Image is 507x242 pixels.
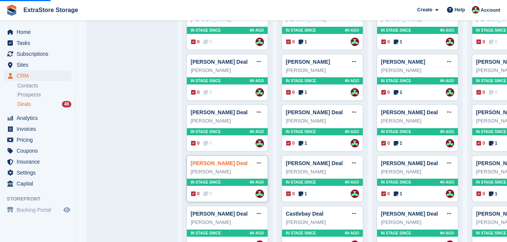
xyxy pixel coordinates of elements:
span: 0 [203,190,212,197]
span: 4H AGO [345,78,359,84]
span: 0 [476,38,485,45]
img: Chelsea Parker [351,38,359,46]
span: 4H AGO [250,28,264,33]
span: Sites [17,60,62,70]
span: 0 [489,38,498,45]
img: Chelsea Parker [351,88,359,96]
span: 0 [476,140,485,147]
span: 4H AGO [250,230,264,236]
span: 1 [394,38,402,45]
span: Coupons [17,146,62,156]
span: Analytics [17,113,62,123]
span: 0 [476,89,485,96]
span: Account [481,6,500,14]
div: 48 [62,101,71,107]
span: 4H AGO [345,179,359,185]
a: menu [4,135,71,145]
div: [PERSON_NAME] [381,117,454,125]
span: In stage since [191,179,221,185]
a: menu [4,205,71,215]
span: In stage since [286,78,316,84]
span: In stage since [476,78,506,84]
span: In stage since [476,28,506,33]
span: Subscriptions [17,49,62,59]
img: Chelsea Parker [446,190,454,198]
span: 0 [286,140,295,147]
span: In stage since [381,179,411,185]
a: [PERSON_NAME] Deal [191,109,248,115]
span: In stage since [191,78,221,84]
a: [PERSON_NAME] Deal [191,211,248,217]
a: Preview store [62,205,71,214]
span: In stage since [476,129,506,135]
div: [PERSON_NAME] [191,219,264,226]
a: [PERSON_NAME] [286,59,330,65]
span: 0 [203,140,212,147]
a: menu [4,178,71,189]
span: Prospects [17,91,41,98]
a: ExtraStore Storage [20,4,81,16]
span: Home [17,27,62,37]
a: menu [4,146,71,156]
span: 1 [489,190,498,197]
a: [PERSON_NAME] Deal [381,160,438,166]
span: In stage since [286,230,316,236]
span: In stage since [191,129,221,135]
a: Deals 48 [17,100,71,108]
span: Pricing [17,135,62,145]
span: In stage since [381,230,411,236]
a: Chelsea Parker [351,139,359,147]
span: Insurance [17,156,62,167]
span: In stage since [381,28,411,33]
div: [PERSON_NAME] [381,219,454,226]
a: [PERSON_NAME] [381,59,425,65]
div: [PERSON_NAME] [286,117,359,125]
img: Chelsea Parker [472,6,479,14]
span: 1 [299,190,307,197]
span: Tasks [17,38,62,48]
a: [PERSON_NAME] Deal [191,160,248,166]
a: menu [4,70,71,81]
span: 1 [299,140,307,147]
span: 4H AGO [440,78,454,84]
a: menu [4,113,71,123]
span: 0 [203,38,212,45]
span: In stage since [381,78,411,84]
a: [PERSON_NAME] Deal [381,211,438,217]
span: Help [455,6,465,14]
span: CRM [17,70,62,81]
span: 4H AGO [440,179,454,185]
img: stora-icon-8386f47178a22dfd0bd8f6a31ec36ba5ce8667c1dd55bd0f319d3a0aa187defe.svg [6,5,17,16]
span: 0 [286,190,295,197]
div: [PERSON_NAME] [191,117,264,125]
a: [PERSON_NAME] Deal [286,109,343,115]
span: 1 [394,89,402,96]
a: menu [4,49,71,59]
span: Invoices [17,124,62,134]
a: [PERSON_NAME] Deal [286,160,343,166]
span: 0 [381,190,390,197]
div: [PERSON_NAME] [381,67,454,74]
a: Chelsea Parker [256,190,264,198]
span: In stage since [381,129,411,135]
a: menu [4,27,71,37]
img: Chelsea Parker [351,190,359,198]
a: menu [4,38,71,48]
span: 4H AGO [250,78,264,84]
a: Chelsea Parker [256,38,264,46]
span: 0 [191,89,200,96]
span: 4H AGO [440,28,454,33]
span: In stage since [286,179,316,185]
a: menu [4,60,71,70]
span: Deals [17,101,31,108]
div: [PERSON_NAME] [191,168,264,176]
span: 0 [489,89,498,96]
img: Chelsea Parker [446,38,454,46]
a: Castlebay Deal [286,211,324,217]
div: [PERSON_NAME] [286,168,359,176]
